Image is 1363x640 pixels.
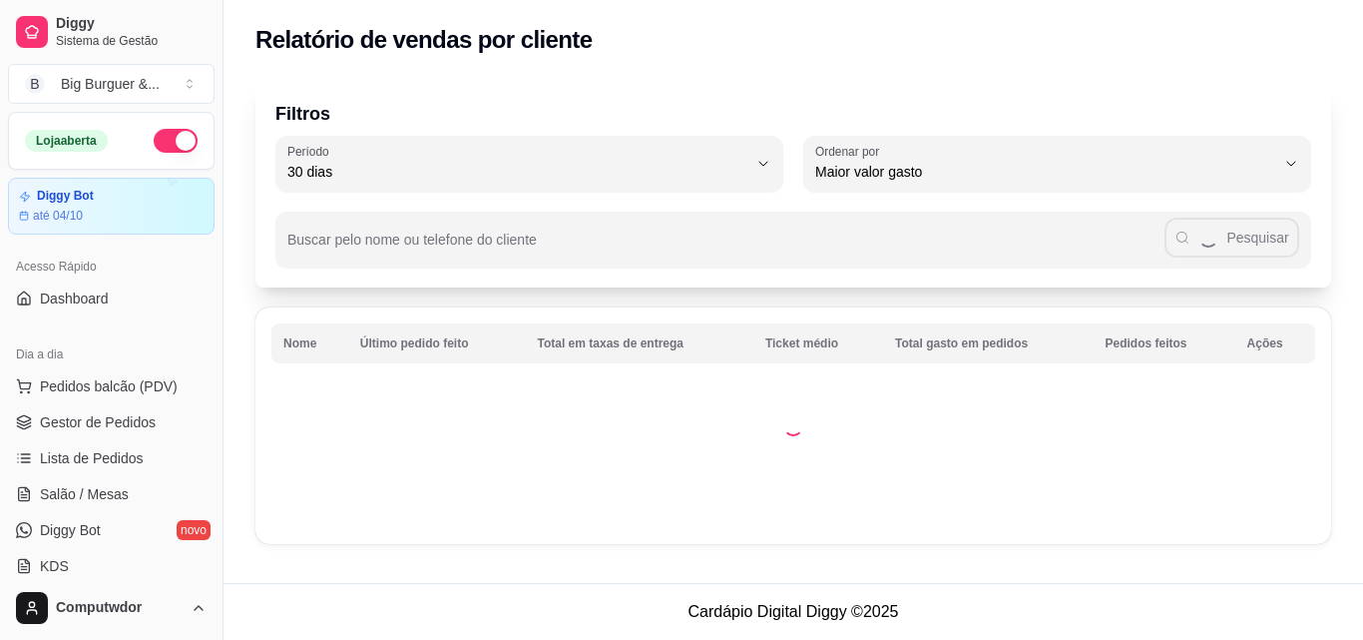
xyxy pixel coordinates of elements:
span: Gestor de Pedidos [40,412,156,432]
p: Filtros [275,100,1311,128]
label: Período [287,143,335,160]
button: Período30 dias [275,136,783,192]
input: Buscar pelo nome ou telefone do cliente [287,238,1164,258]
span: Computwdor [56,599,183,617]
a: DiggySistema de Gestão [8,8,215,56]
button: Computwdor [8,584,215,632]
span: Diggy [56,15,207,33]
a: Lista de Pedidos [8,442,215,474]
span: Diggy Bot [40,520,101,540]
label: Ordenar por [815,143,886,160]
div: Big Burguer & ... [61,74,160,94]
a: Gestor de Pedidos [8,406,215,438]
button: Alterar Status [154,129,198,153]
span: Salão / Mesas [40,484,129,504]
span: Maior valor gasto [815,162,1275,182]
span: Pedidos balcão (PDV) [40,376,178,396]
span: Dashboard [40,289,109,309]
a: Diggy Botaté 04/10 [8,178,215,235]
span: KDS [40,556,69,576]
span: B [25,74,45,94]
span: 30 dias [287,162,747,182]
button: Pedidos balcão (PDV) [8,370,215,402]
div: Acesso Rápido [8,251,215,283]
div: Loading [783,416,803,436]
a: Salão / Mesas [8,478,215,510]
button: Ordenar porMaior valor gasto [803,136,1311,192]
a: KDS [8,550,215,582]
footer: Cardápio Digital Diggy © 2025 [224,583,1363,640]
article: Diggy Bot [37,189,94,204]
a: Dashboard [8,283,215,315]
span: Lista de Pedidos [40,448,144,468]
h2: Relatório de vendas por cliente [255,24,593,56]
span: Sistema de Gestão [56,33,207,49]
div: Loja aberta [25,130,108,152]
article: até 04/10 [33,208,83,224]
div: Dia a dia [8,338,215,370]
a: Diggy Botnovo [8,514,215,546]
button: Select a team [8,64,215,104]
